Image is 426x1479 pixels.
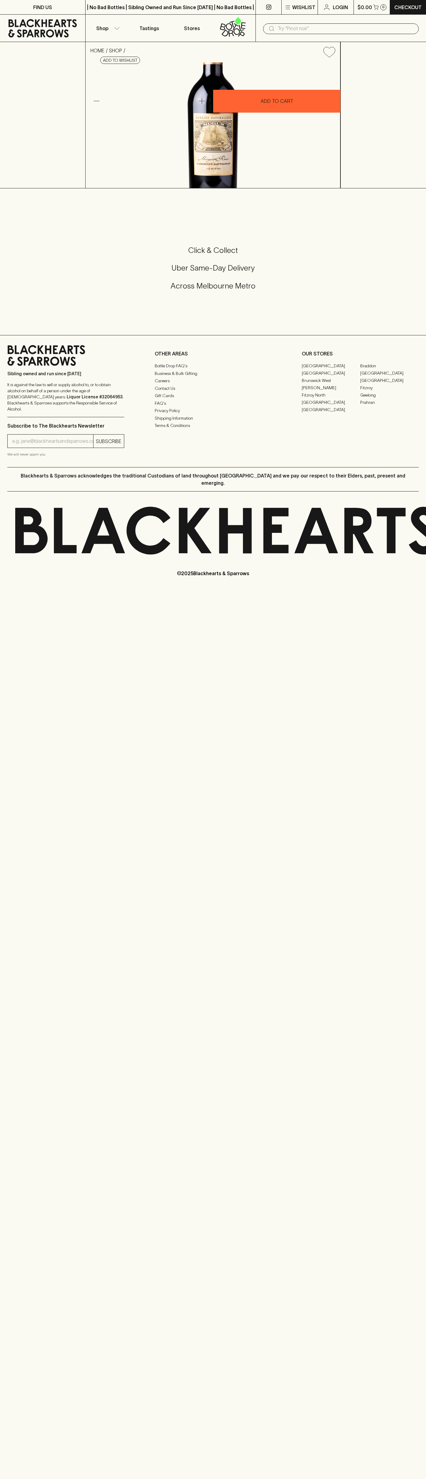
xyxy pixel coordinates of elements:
[155,414,272,422] a: Shipping Information
[7,371,124,377] p: Sibling owned and run since [DATE]
[12,472,414,487] p: Blackhearts & Sparrows acknowledges the traditional Custodians of land throughout [GEOGRAPHIC_DAT...
[278,24,414,33] input: Try "Pinot noir"
[382,5,385,9] p: 0
[302,362,360,369] a: [GEOGRAPHIC_DATA]
[155,370,272,377] a: Business & Bulk Gifting
[7,245,419,255] h5: Click & Collect
[302,384,360,391] a: [PERSON_NAME]
[155,350,272,357] p: OTHER AREAS
[86,15,128,42] button: Shop
[33,4,52,11] p: FIND US
[86,62,340,188] img: 38986.png
[7,263,419,273] h5: Uber Same-Day Delivery
[139,25,159,32] p: Tastings
[213,90,340,113] button: ADD TO CART
[357,4,372,11] p: $0.00
[360,362,419,369] a: Braddon
[109,48,122,53] a: SHOP
[100,57,140,64] button: Add to wishlist
[93,435,124,448] button: SUBSCRIBE
[155,392,272,400] a: Gift Cards
[184,25,200,32] p: Stores
[360,391,419,399] a: Geelong
[360,399,419,406] a: Prahran
[155,422,272,429] a: Terms & Conditions
[360,369,419,377] a: [GEOGRAPHIC_DATA]
[292,4,315,11] p: Wishlist
[7,451,124,457] p: We will never spam you
[302,391,360,399] a: Fitzroy North
[155,407,272,414] a: Privacy Policy
[128,15,171,42] a: Tastings
[360,377,419,384] a: [GEOGRAPHIC_DATA]
[302,406,360,413] a: [GEOGRAPHIC_DATA]
[7,422,124,429] p: Subscribe to The Blackhearts Newsletter
[302,369,360,377] a: [GEOGRAPHIC_DATA]
[302,350,419,357] p: OUR STORES
[7,221,419,323] div: Call to action block
[302,377,360,384] a: Brunswick West
[155,362,272,370] a: Bottle Drop FAQ's
[321,44,338,60] button: Add to wishlist
[171,15,213,42] a: Stores
[90,48,104,53] a: HOME
[12,436,93,446] input: e.g. jane@blackheartsandsparrows.com.au
[7,382,124,412] p: It is against the law to sell or supply alcohol to, or to obtain alcohol on behalf of a person un...
[96,438,121,445] p: SUBSCRIBE
[261,97,293,105] p: ADD TO CART
[7,281,419,291] h5: Across Melbourne Metro
[360,384,419,391] a: Fitzroy
[67,394,123,399] strong: Liquor License #32064953
[155,377,272,385] a: Careers
[302,399,360,406] a: [GEOGRAPHIC_DATA]
[96,25,108,32] p: Shop
[155,385,272,392] a: Contact Us
[155,400,272,407] a: FAQ's
[394,4,422,11] p: Checkout
[333,4,348,11] p: Login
